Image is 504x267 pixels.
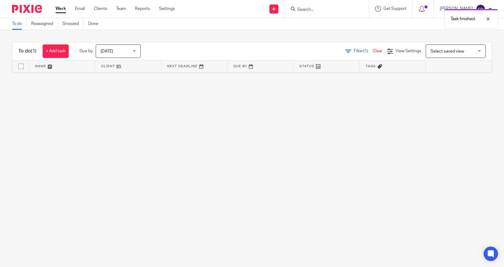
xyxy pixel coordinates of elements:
p: Task finished. [451,16,475,22]
a: Clients [94,6,107,12]
a: Email [75,6,85,12]
a: Team [116,6,126,12]
a: Done [88,18,103,30]
span: Filter [354,49,373,53]
a: Work [55,6,66,12]
span: (1) [363,49,368,53]
a: + Add task [43,44,69,58]
a: Reassigned [31,18,58,30]
span: Tags [366,65,376,68]
span: Select saved view [430,49,464,53]
h1: To do [18,48,37,54]
a: Clear [373,49,382,53]
a: Reports [135,6,150,12]
a: Snoozed [62,18,84,30]
img: svg%3E [476,4,485,14]
span: View Settings [395,49,421,53]
span: [DATE] [100,49,113,53]
p: Due by [79,48,93,54]
a: Settings [159,6,175,12]
img: Pixie [12,5,42,13]
span: (1) [31,49,37,53]
a: To do [12,18,27,30]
